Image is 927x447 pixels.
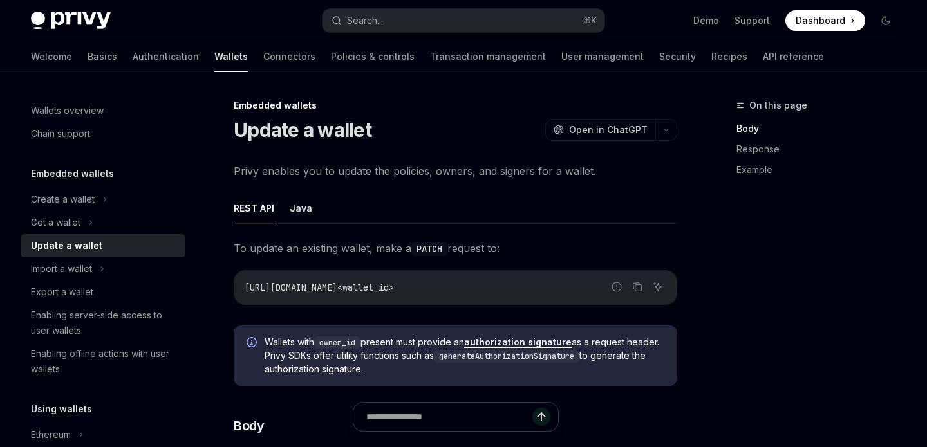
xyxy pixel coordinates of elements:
div: Wallets overview [31,103,104,118]
img: dark logo [31,12,111,30]
a: Transaction management [430,41,546,72]
div: Import a wallet [31,261,92,277]
a: Enabling server-side access to user wallets [21,304,185,342]
a: Chain support [21,122,185,145]
span: Dashboard [796,14,845,27]
span: To update an existing wallet, make a request to: [234,239,677,257]
a: authorization signature [464,336,572,348]
span: [URL][DOMAIN_NAME]<wallet_id> [245,282,394,293]
a: Policies & controls [331,41,415,72]
a: Demo [693,14,719,27]
button: Ask AI [650,278,666,295]
span: Open in ChatGPT [569,123,648,136]
a: Support [735,14,770,27]
a: Export a wallet [21,280,185,304]
button: Search...⌘K [323,9,604,32]
a: Basics [88,41,117,72]
button: Copy the contents from the code block [629,278,646,295]
span: Wallets with present must provide an as a request header. Privy SDKs offer utility functions such... [265,336,664,376]
h1: Update a wallet [234,118,371,141]
a: Response [736,139,906,160]
div: Export a wallet [31,284,93,300]
a: Welcome [31,41,72,72]
button: REST API [234,193,274,223]
div: Embedded wallets [234,99,677,112]
div: Update a wallet [31,238,102,253]
div: Create a wallet [31,192,95,207]
div: Search... [347,13,383,28]
h5: Embedded wallets [31,166,114,181]
a: API reference [763,41,824,72]
a: User management [561,41,644,72]
a: Authentication [133,41,199,72]
button: Open in ChatGPT [545,119,655,141]
a: Body [736,118,906,139]
code: generateAuthorizationSignature [434,350,579,363]
h5: Using wallets [31,401,92,417]
div: Chain support [31,126,90,141]
span: Privy enables you to update the policies, owners, and signers for a wallet. [234,162,677,180]
button: Send message [532,408,550,426]
a: Dashboard [785,10,865,31]
div: Enabling server-side access to user wallets [31,307,178,338]
a: Connectors [263,41,315,72]
a: Wallets [214,41,248,72]
a: Update a wallet [21,234,185,257]
button: Toggle dark mode [876,10,896,31]
svg: Info [247,337,259,350]
a: Wallets overview [21,99,185,122]
div: Enabling offline actions with user wallets [31,346,178,377]
a: Security [659,41,696,72]
a: Enabling offline actions with user wallets [21,342,185,381]
a: Example [736,160,906,180]
span: ⌘ K [583,15,597,26]
div: Get a wallet [31,215,80,230]
code: owner_id [314,336,360,349]
span: On this page [749,98,807,113]
div: Ethereum [31,427,71,442]
a: Recipes [711,41,747,72]
button: Report incorrect code [608,278,625,295]
button: Java [290,193,312,223]
code: PATCH [411,242,447,256]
